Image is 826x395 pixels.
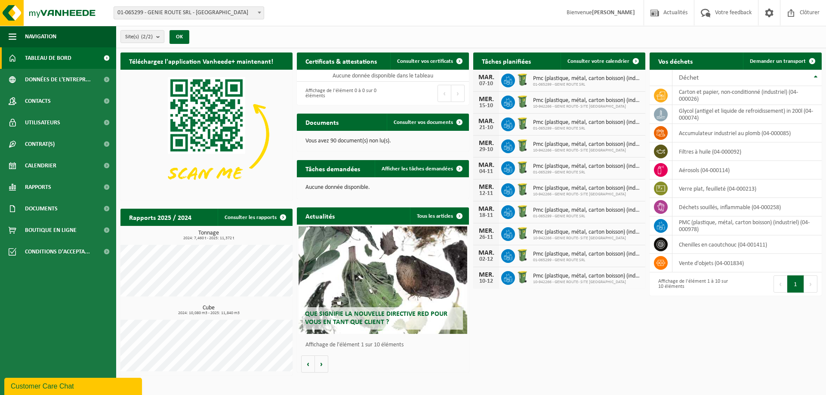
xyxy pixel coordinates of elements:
div: MAR. [478,250,495,256]
span: 01-065299 - GENIE ROUTE SRL [533,170,641,175]
button: Next [451,85,465,102]
div: MER. [478,140,495,147]
img: WB-0240-HPE-GN-50 [515,72,530,87]
h2: Rapports 2025 / 2024 [120,209,200,225]
span: Pmc (plastique, métal, carton boisson) (industriel) [533,251,641,258]
span: 01-065299 - GENIE ROUTE SRL - FLEURUS [114,6,264,19]
span: Pmc (plastique, métal, carton boisson) (industriel) [533,141,641,148]
h3: Cube [125,305,293,315]
span: Pmc (plastique, métal, carton boisson) (industriel) [533,163,641,170]
div: 18-11 [478,213,495,219]
h2: Tâches planifiées [473,52,539,69]
div: Affichage de l'élément 0 à 0 sur 0 éléments [301,84,379,103]
td: carton et papier, non-conditionné (industriel) (04-000026) [672,86,822,105]
img: Download de VHEPlus App [120,70,293,199]
img: WB-0240-HPE-GN-50 [515,248,530,262]
h2: Tâches demandées [297,160,369,177]
img: WB-0240-HPE-GN-50 [515,270,530,284]
span: Pmc (plastique, métal, carton boisson) (industriel) [533,119,641,126]
a: Consulter vos documents [387,114,468,131]
span: 2024: 7,460 t - 2025: 11,372 t [125,236,293,241]
span: Pmc (plastique, métal, carton boisson) (industriel) [533,75,641,82]
span: 10-942266 - GENIE ROUTE- SITE [GEOGRAPHIC_DATA] [533,280,641,285]
img: WB-0240-HPE-GN-50 [515,160,530,175]
span: 10-942266 - GENIE ROUTE- SITE [GEOGRAPHIC_DATA] [533,104,641,109]
td: chenilles en caoutchouc (04-001411) [672,235,822,254]
img: WB-0240-HPE-GN-50 [515,204,530,219]
div: MER. [478,228,495,235]
span: Pmc (plastique, métal, carton boisson) (industriel) [533,97,641,104]
span: 10-942266 - GENIE ROUTE- SITE [GEOGRAPHIC_DATA] [533,148,641,153]
h2: Vos déchets [650,52,701,69]
span: 10-942266 - GENIE ROUTE- SITE [GEOGRAPHIC_DATA] [533,236,641,241]
span: Données de l'entrepr... [25,69,91,90]
span: Pmc (plastique, métal, carton boisson) (industriel) [533,229,641,236]
button: Site(s)(2/2) [120,30,164,43]
span: Rapports [25,176,51,198]
button: Vorige [301,355,315,373]
p: Affichage de l'élément 1 sur 10 éléments [305,342,465,348]
div: 29-10 [478,147,495,153]
span: Conditions d'accepta... [25,241,90,262]
a: Tous les articles [410,207,468,225]
button: 1 [787,275,804,293]
div: MAR. [478,162,495,169]
h2: Téléchargez l'application Vanheede+ maintenant! [120,52,282,69]
td: glycol (antigel et liquide de refroidissement) in 200l (04-000074) [672,105,822,124]
span: Contrat(s) [25,133,55,155]
span: 01-065299 - GENIE ROUTE SRL [533,214,641,219]
div: MER. [478,272,495,278]
td: PMC (plastique, métal, carton boisson) (industriel) (04-000978) [672,216,822,235]
span: Déchet [679,74,699,81]
button: Next [804,275,817,293]
strong: [PERSON_NAME] [592,9,635,16]
span: 01-065299 - GENIE ROUTE SRL [533,82,641,87]
h2: Documents [297,114,347,130]
img: WB-0240-HPE-GN-50 [515,94,530,109]
td: déchets souillés, inflammable (04-000258) [672,198,822,216]
a: Consulter votre calendrier [561,52,644,70]
button: Previous [438,85,451,102]
h3: Tonnage [125,230,293,241]
button: Volgende [315,355,328,373]
span: Documents [25,198,58,219]
span: Tableau de bord [25,47,71,69]
p: Vous avez 90 document(s) non lu(s). [305,138,460,144]
div: 26-11 [478,235,495,241]
span: Contacts [25,90,51,112]
img: WB-0240-HPE-GN-50 [515,116,530,131]
a: Afficher les tâches demandées [375,160,468,177]
p: Aucune donnée disponible. [305,185,460,191]
a: Consulter vos certificats [390,52,468,70]
img: WB-0240-HPE-GN-50 [515,138,530,153]
div: 21-10 [478,125,495,131]
a: Demander un transport [743,52,821,70]
span: 01-065299 - GENIE ROUTE SRL [533,258,641,263]
button: OK [170,30,189,44]
span: 10-942266 - GENIE ROUTE- SITE [GEOGRAPHIC_DATA] [533,192,641,197]
span: Consulter vos documents [394,120,453,125]
h2: Certificats & attestations [297,52,385,69]
div: 10-12 [478,278,495,284]
div: 07-10 [478,81,495,87]
div: MAR. [478,118,495,125]
span: Pmc (plastique, métal, carton boisson) (industriel) [533,207,641,214]
div: 15-10 [478,103,495,109]
td: Aucune donnée disponible dans le tableau [297,70,469,82]
span: 2024: 10,080 m3 - 2025: 11,840 m3 [125,311,293,315]
button: Previous [774,275,787,293]
span: Que signifie la nouvelle directive RED pour vous en tant que client ? [305,311,447,326]
a: Que signifie la nouvelle directive RED pour vous en tant que client ? [299,226,467,334]
td: filtres à huile (04-000092) [672,142,822,161]
span: Calendrier [25,155,56,176]
td: accumulateur industriel au plomb (04-000085) [672,124,822,142]
iframe: chat widget [4,376,144,395]
div: MER. [478,184,495,191]
td: verre plat, feuilleté (04-000213) [672,179,822,198]
img: WB-0240-HPE-GN-50 [515,226,530,241]
span: Navigation [25,26,56,47]
span: Afficher les tâches demandées [382,166,453,172]
a: Consulter les rapports [218,209,292,226]
img: WB-0240-HPE-GN-50 [515,182,530,197]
